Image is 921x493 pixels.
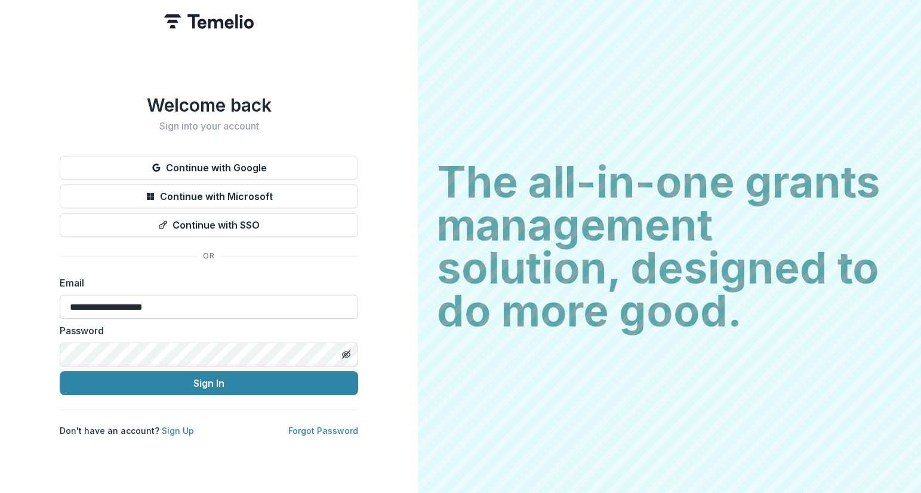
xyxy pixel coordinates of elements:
h1: Welcome back [60,94,358,116]
a: Forgot Password [288,426,358,436]
button: Continue with SSO [60,213,358,237]
button: Continue with Microsoft [60,184,358,208]
label: Password [60,323,351,338]
button: Continue with Google [60,156,358,180]
h2: Sign into your account [60,121,358,132]
p: Don't have an account? [60,424,194,437]
img: Temelio [164,14,254,29]
label: Email [60,276,351,290]
a: Sign Up [162,426,194,436]
button: Sign In [60,371,358,395]
button: Toggle password visibility [337,345,356,364]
